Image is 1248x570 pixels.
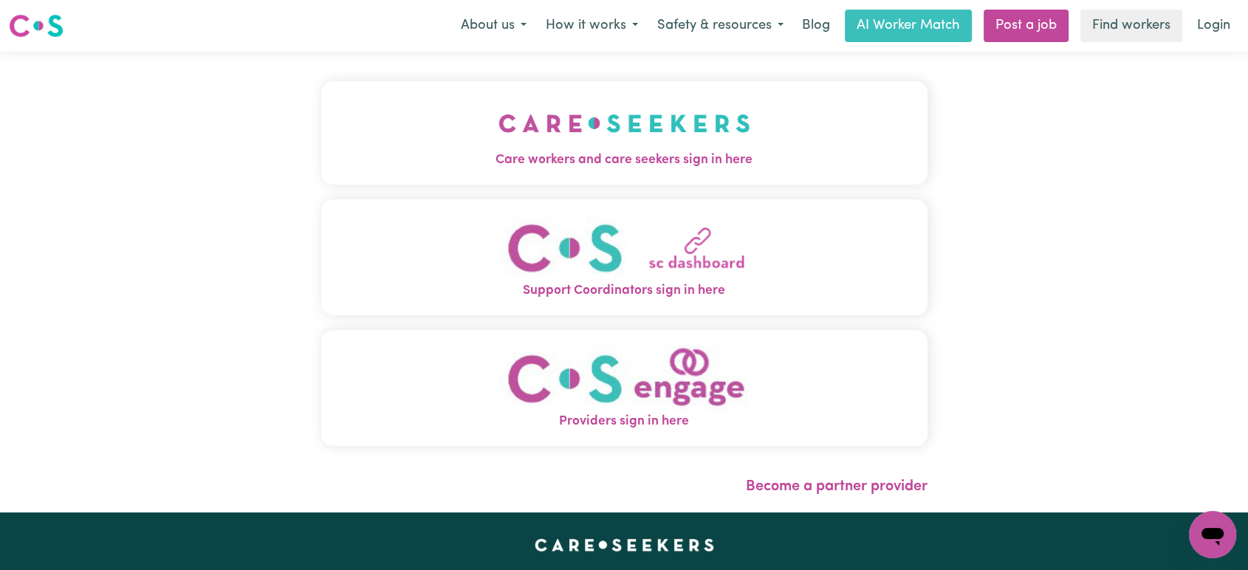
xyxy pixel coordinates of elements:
[321,412,928,431] span: Providers sign in here
[746,479,928,494] a: Become a partner provider
[321,281,928,301] span: Support Coordinators sign in here
[9,9,64,43] a: Careseekers logo
[793,10,839,42] a: Blog
[1189,511,1236,558] iframe: Button to launch messaging window
[536,10,648,41] button: How it works
[321,151,928,170] span: Care workers and care seekers sign in here
[321,199,928,315] button: Support Coordinators sign in here
[321,81,928,185] button: Care workers and care seekers sign in here
[321,330,928,446] button: Providers sign in here
[648,10,793,41] button: Safety & resources
[9,13,64,39] img: Careseekers logo
[1080,10,1182,42] a: Find workers
[451,10,536,41] button: About us
[1188,10,1239,42] a: Login
[535,539,714,551] a: Careseekers home page
[984,10,1069,42] a: Post a job
[845,10,972,42] a: AI Worker Match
